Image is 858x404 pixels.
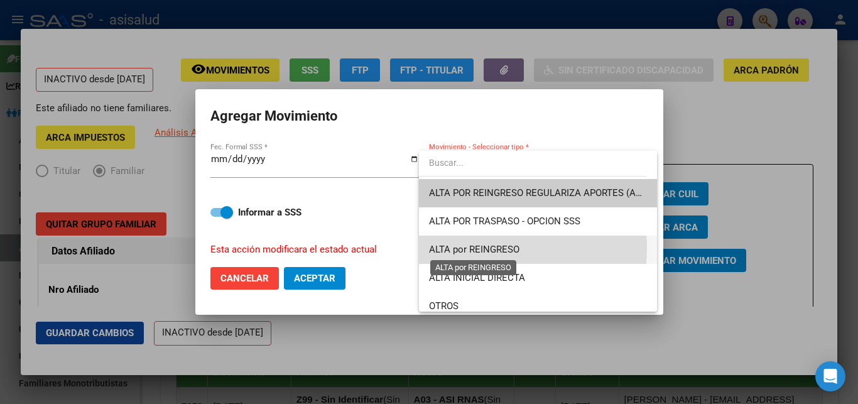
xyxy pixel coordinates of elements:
[429,300,459,312] span: OTROS
[429,216,580,227] span: ALTA POR TRASPASO - OPCION SSS
[429,272,525,283] span: ALTA INICIAL DIRECTA
[815,361,845,391] div: Open Intercom Messenger
[419,150,646,176] input: dropdown search
[429,244,519,255] span: ALTA por REINGRESO
[429,187,652,199] span: ALTA POR REINGRESO REGULARIZA APORTES (AFIP)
